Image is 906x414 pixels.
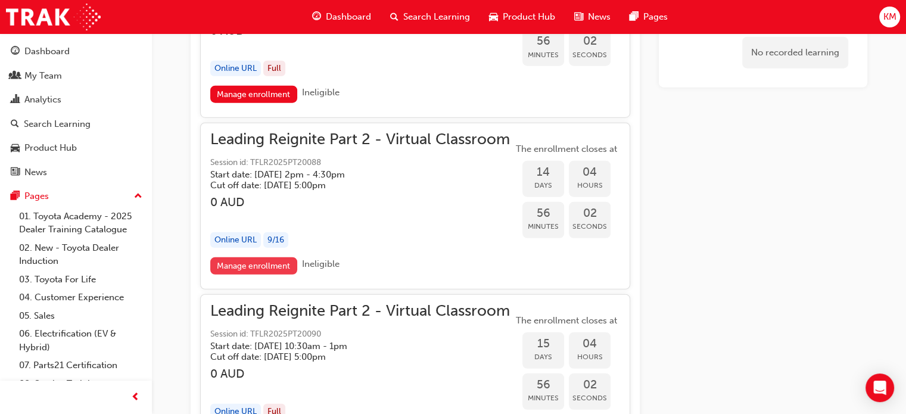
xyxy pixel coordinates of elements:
span: Session id: TFLR2025PT20088 [210,156,510,170]
span: guage-icon [312,10,321,24]
span: 56 [522,35,564,48]
span: 04 [569,166,611,179]
button: KM [879,7,900,27]
h3: 0 AUD [210,195,510,209]
span: Days [522,179,564,192]
span: Seconds [569,391,611,405]
span: 56 [522,378,564,392]
span: news-icon [574,10,583,24]
span: Hours [569,350,611,364]
div: News [24,166,47,179]
button: Leading Reignite Part 2 - Virtual ClassroomSession id: TFLR2025PT20088Start date: [DATE] 2pm - 4:... [210,133,620,279]
span: Minutes [522,48,564,62]
span: prev-icon [131,390,140,405]
span: Product Hub [503,10,555,24]
a: Analytics [5,89,147,111]
h5: Start date: [DATE] 2pm - 4:30pm [210,169,491,180]
span: 04 [569,337,611,351]
span: Hours [569,179,611,192]
a: 07. Parts21 Certification [14,356,147,375]
span: Search Learning [403,10,470,24]
div: Product Hub [24,141,77,155]
img: Trak [6,4,101,30]
span: News [588,10,611,24]
span: 02 [569,35,611,48]
span: guage-icon [11,46,20,57]
div: 9 / 16 [263,232,288,248]
span: Dashboard [326,10,371,24]
a: 01. Toyota Academy - 2025 Dealer Training Catalogue [14,207,147,239]
span: Minutes [522,220,564,234]
a: Search Learning [5,113,147,135]
span: pages-icon [630,10,639,24]
div: Online URL [210,61,261,77]
span: Ineligible [302,87,340,98]
a: My Team [5,65,147,87]
button: Pages [5,185,147,207]
span: Session id: TFLR2025PT20090 [210,328,510,341]
span: people-icon [11,71,20,82]
span: Ineligible [302,259,340,269]
a: guage-iconDashboard [303,5,381,29]
h3: 0 AUD [210,367,510,381]
span: 02 [569,207,611,220]
span: chart-icon [11,95,20,105]
h5: Cut off date: [DATE] 5:00pm [210,180,491,191]
a: 08. Service Training [14,375,147,393]
a: News [5,161,147,183]
a: car-iconProduct Hub [480,5,565,29]
span: Leading Reignite Part 2 - Virtual Classroom [210,133,510,147]
span: The enrollment closes at [513,314,620,328]
span: search-icon [11,119,19,130]
a: 05. Sales [14,307,147,325]
span: Days [522,350,564,364]
a: Manage enrollment [210,86,297,103]
span: Seconds [569,220,611,234]
span: search-icon [390,10,398,24]
div: Open Intercom Messenger [865,373,894,402]
a: Dashboard [5,41,147,63]
span: 02 [569,378,611,392]
span: 56 [522,207,564,220]
div: No recorded learning [742,37,848,69]
span: car-icon [11,143,20,154]
div: Pages [24,189,49,203]
span: pages-icon [11,191,20,202]
a: 03. Toyota For Life [14,270,147,289]
a: pages-iconPages [620,5,677,29]
button: DashboardMy TeamAnalyticsSearch LearningProduct HubNews [5,38,147,185]
span: Pages [643,10,668,24]
span: Minutes [522,391,564,405]
span: 15 [522,337,564,351]
a: Manage enrollment [210,257,297,275]
a: search-iconSearch Learning [381,5,480,29]
a: news-iconNews [565,5,620,29]
span: 14 [522,166,564,179]
span: KM [883,10,896,24]
h5: Cut off date: [DATE] 5:00pm [210,351,491,362]
a: 04. Customer Experience [14,288,147,307]
span: car-icon [489,10,498,24]
div: My Team [24,69,62,83]
h5: Start date: [DATE] 10:30am - 1pm [210,341,491,351]
span: up-icon [134,189,142,204]
span: news-icon [11,167,20,178]
div: Full [263,61,285,77]
a: 02. New - Toyota Dealer Induction [14,239,147,270]
div: Online URL [210,232,261,248]
a: Product Hub [5,137,147,159]
span: Seconds [569,48,611,62]
div: Search Learning [24,117,91,131]
div: Analytics [24,93,61,107]
span: Leading Reignite Part 2 - Virtual Classroom [210,304,510,318]
div: Dashboard [24,45,70,58]
span: The enrollment closes at [513,142,620,156]
a: 06. Electrification (EV & Hybrid) [14,325,147,356]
